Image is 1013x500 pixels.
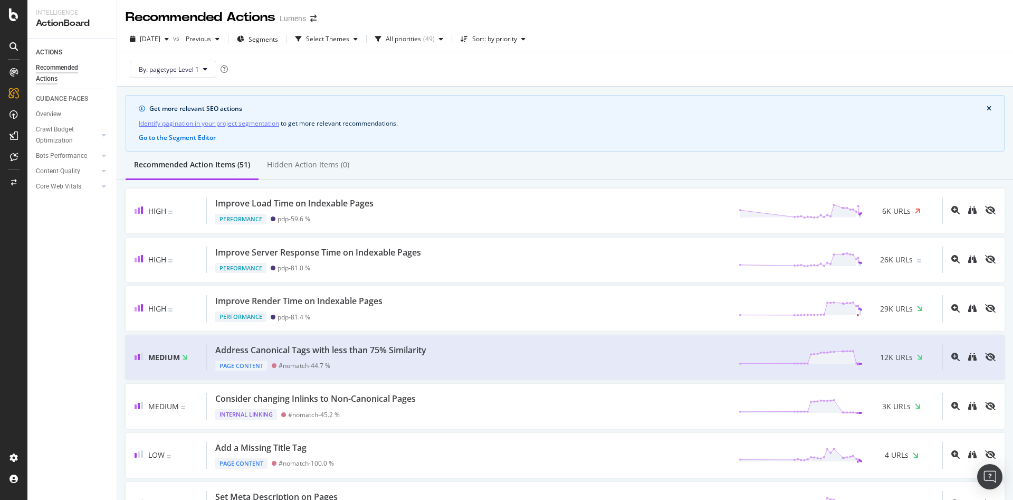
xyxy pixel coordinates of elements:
[148,304,166,314] span: High
[126,8,275,26] div: Recommended Actions
[278,215,310,223] div: pdp - 59.6 %
[985,206,996,214] div: eye-slash
[215,344,426,356] div: Address Canonical Tags with less than 75% Similarity
[215,442,307,454] div: Add a Missing Title Tag
[985,255,996,263] div: eye-slash
[139,65,199,74] span: By: pagetype Level 1
[167,455,171,458] img: Equal
[985,304,996,313] div: eye-slash
[215,361,267,371] div: Page Content
[36,150,99,162] a: Bots Performance
[139,118,991,129] div: to get more relevant recommendations .
[371,31,447,48] button: All priorities(49)
[173,34,181,43] span: vs
[951,206,960,214] div: magnifying-glass-plus
[882,401,911,412] span: 3K URLs
[968,450,977,459] div: binoculars
[36,62,99,84] div: Recommended Actions
[36,166,99,177] a: Content Quality
[215,458,267,469] div: Page Content
[36,93,109,105] a: GUIDANCE PAGES
[36,124,91,146] div: Crawl Budget Optimization
[951,304,960,313] div: magnifying-glass-plus
[951,255,960,263] div: magnifying-glass-plus
[386,36,421,42] div: All priorities
[134,159,250,170] div: Recommended Action Items (51)
[985,450,996,459] div: eye-slash
[215,393,416,405] div: Consider changing Inlinks to Non-Canonical Pages
[885,450,909,460] span: 4 URLs
[139,133,216,143] button: Go to the Segment Editor
[181,406,185,409] img: Equal
[951,353,960,361] div: magnifying-glass-plus
[215,295,383,307] div: Improve Render Time on Indexable Pages
[233,31,282,48] button: Segments
[423,36,435,42] div: ( 49 )
[36,8,108,17] div: Intelligence
[279,459,334,467] div: #nomatch - 100.0 %
[278,313,310,321] div: pdp - 81.4 %
[139,118,279,129] a: Identify pagination in your project segmentation
[168,308,173,312] img: Equal
[968,206,977,214] div: binoculars
[215,197,374,210] div: Improve Load Time on Indexable Pages
[917,259,921,262] img: Equal
[149,104,987,114] div: Get more relevant SEO actions
[36,93,88,105] div: GUIDANCE PAGES
[291,31,362,48] button: Select Themes
[215,214,266,224] div: Performance
[181,31,224,48] button: Previous
[36,181,81,192] div: Core Web Vitals
[968,305,977,314] a: binoculars
[126,95,1005,152] div: info banner
[279,362,330,370] div: #nomatch - 44.7 %
[968,353,977,361] div: binoculars
[977,464,1002,489] div: Open Intercom Messenger
[148,401,179,411] span: Medium
[140,34,160,43] span: 2025 Sep. 30th
[36,47,109,58] a: ACTIONS
[968,255,977,263] div: binoculars
[882,206,911,216] span: 6K URLs
[215,312,266,322] div: Performance
[985,402,996,410] div: eye-slash
[968,402,977,411] a: binoculars
[968,402,977,410] div: binoculars
[215,263,266,273] div: Performance
[215,409,277,420] div: Internal Linking
[36,150,87,162] div: Bots Performance
[168,259,173,262] img: Equal
[456,31,530,48] button: Sort: by priority
[310,15,317,22] div: arrow-right-arrow-left
[130,61,216,78] button: By: pagetype Level 1
[951,450,960,459] div: magnifying-glass-plus
[36,109,61,120] div: Overview
[968,353,977,362] a: binoculars
[36,124,99,146] a: Crawl Budget Optimization
[472,36,517,42] div: Sort: by priority
[148,206,166,216] span: High
[880,352,913,363] span: 12K URLs
[36,109,109,120] a: Overview
[951,402,960,410] div: magnifying-glass-plus
[36,17,108,30] div: ActionBoard
[880,254,913,265] span: 26K URLs
[126,31,173,48] button: [DATE]
[968,256,977,265] a: binoculars
[306,36,349,42] div: Select Themes
[278,264,310,272] div: pdp - 81.0 %
[249,35,278,44] span: Segments
[36,62,109,84] a: Recommended Actions
[880,304,913,314] span: 29K URLs
[181,34,211,43] span: Previous
[148,450,165,460] span: Low
[168,211,173,214] img: Equal
[267,159,349,170] div: Hidden Action Items (0)
[984,102,994,116] button: close banner
[148,352,180,362] span: Medium
[985,353,996,361] div: eye-slash
[280,13,306,24] div: Lumens
[36,166,80,177] div: Content Quality
[148,254,166,265] span: High
[215,247,421,259] div: Improve Server Response Time on Indexable Pages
